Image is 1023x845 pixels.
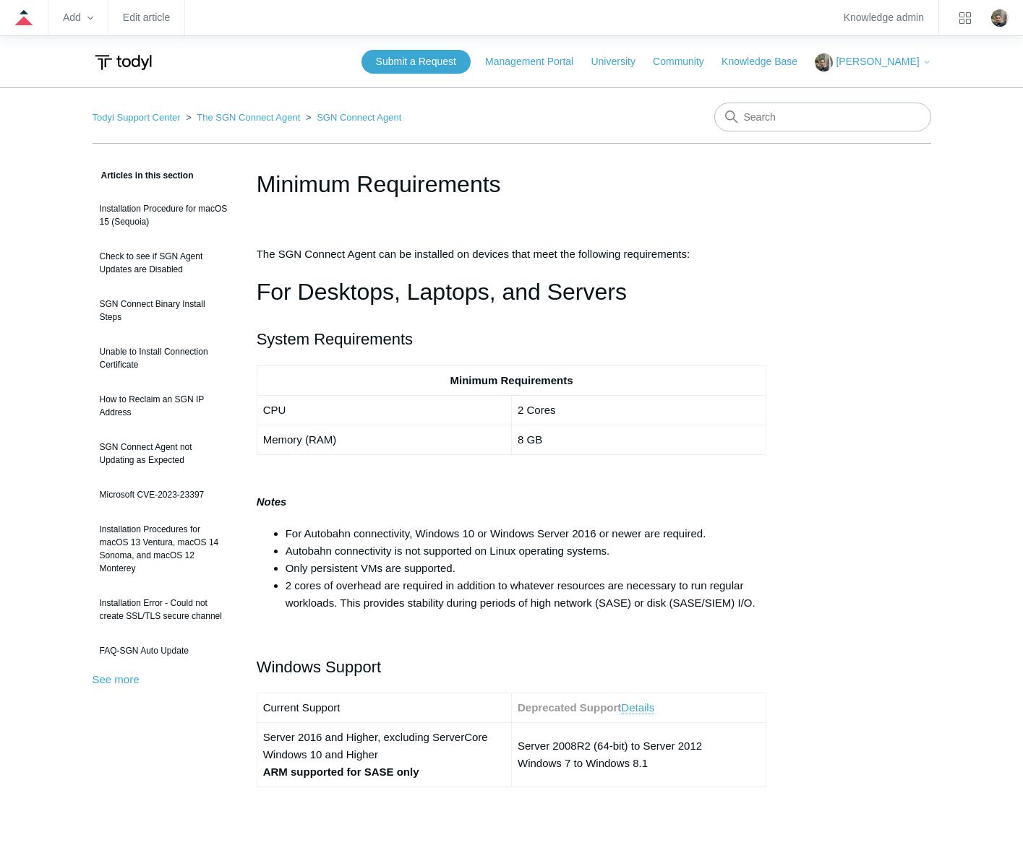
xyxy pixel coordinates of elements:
a: SGN Connect Agent not Updating as Expected [93,433,235,474]
span: The SGN Connect Agent can be installed on devices that meet the following requirements: [257,248,690,260]
a: Management Portal [485,54,588,69]
strong: Minimum Requirements [450,374,573,386]
h1: Minimum Requirements [257,167,767,201]
td: CPU [257,395,511,425]
a: How to Reclaim an SGN IP Address [93,386,235,426]
a: Submit a Request [361,50,471,74]
button: [PERSON_NAME] [815,53,930,71]
strong: Notes [257,495,287,508]
li: For Autobahn connectivity, Windows 10 or Windows Server 2016 or newer are required. [286,525,767,542]
td: Memory (RAM) [257,425,511,454]
zd-hc-trigger: Click your profile icon to open the profile menu [991,9,1009,27]
a: Microsoft CVE-2023-23397 [93,481,235,508]
a: Installation Procedure for macOS 15 (Sequoia) [93,195,235,235]
a: FAQ-SGN Auto Update [93,637,235,664]
span: [PERSON_NAME] [836,56,919,67]
td: Current Support [257,693,511,723]
li: Only persistent VMs are supported. [286,560,767,577]
a: See more [93,673,140,685]
span: Windows Support [257,658,381,676]
zd-hc-trigger: Add [63,14,93,22]
a: Installation Error - Could not create SSL/TLS secure channel [93,589,235,630]
a: Installation Procedures for macOS 13 Ventura, macOS 14 Sonoma, and macOS 12 Monterey [93,516,235,582]
input: Search [714,103,931,131]
li: 2 cores of overhead are required in addition to whatever resources are necessary to run regular w... [286,577,767,612]
td: Server 2016 and Higher, excluding ServerCore Windows 10 and Higher [257,723,511,787]
li: Todyl Support Center [93,112,184,123]
td: Server 2008R2 (64-bit) to Server 2012 Windows 7 to Windows 8.1 [511,723,766,787]
span: Articles in this section [93,170,194,181]
td: 8 GB [511,425,766,454]
a: Check to see if SGN Agent Updates are Disabled [93,243,235,283]
img: user avatar [991,9,1009,27]
a: Knowledge Base [722,54,812,69]
a: Edit article [123,14,170,22]
a: SGN Connect Binary Install Steps [93,290,235,331]
a: Community [653,54,719,69]
a: Unable to Install Connection Certificate [93,338,235,378]
a: SGN Connect Agent [317,112,401,123]
strong: ARM supported for SASE only [263,766,419,778]
span: System Requirements [257,330,413,348]
img: Todyl Support Center Help Center home page [93,49,154,76]
a: Details [621,701,654,714]
a: Todyl Support Center [93,112,181,123]
li: The SGN Connect Agent [183,112,303,123]
span: For Desktops, Laptops, and Servers [257,279,627,305]
a: Knowledge admin [844,14,924,22]
a: The SGN Connect Agent [197,112,300,123]
li: SGN Connect Agent [303,112,401,123]
a: University [591,54,649,69]
td: 2 Cores [511,395,766,425]
li: Autobahn connectivity is not supported on Linux operating systems. [286,542,767,560]
strong: Deprecated Support [518,701,621,714]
